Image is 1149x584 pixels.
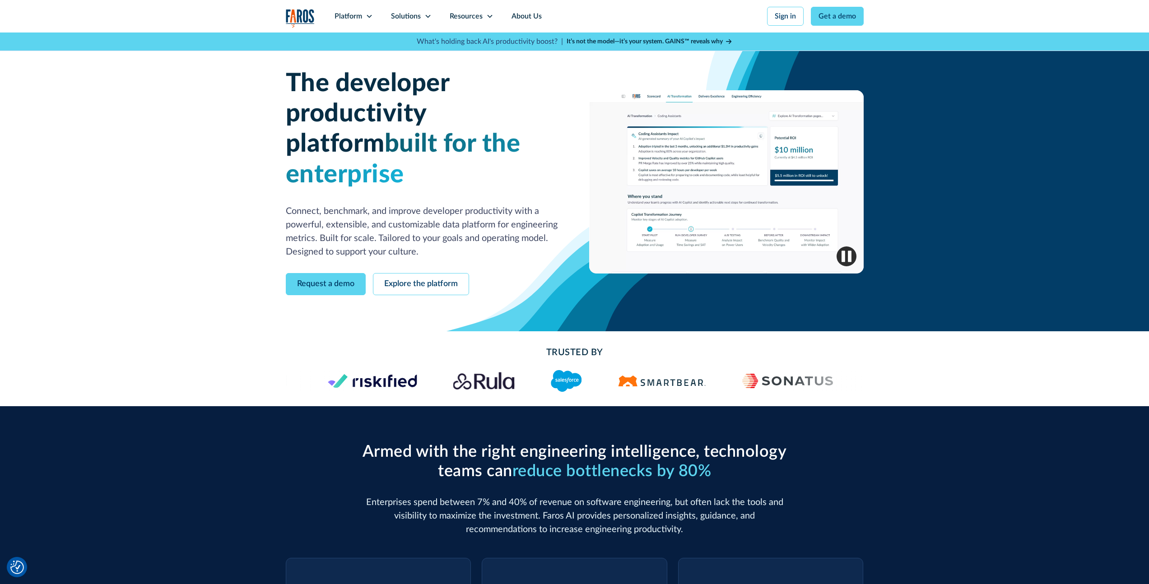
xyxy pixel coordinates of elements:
[286,204,560,259] p: Connect, benchmark, and improve developer productivity with a powerful, extensible, and customiza...
[286,9,315,28] a: home
[567,37,733,46] a: It’s not the model—it’s your system. GAINS™ reveals why
[286,9,315,28] img: Logo of the analytics and reporting company Faros.
[286,131,521,187] span: built for the enterprise
[10,561,24,574] img: Revisit consent button
[358,346,791,359] h2: Trusted By
[453,372,515,390] img: Rula logo
[358,496,791,536] p: Enterprises spend between 7% and 40% of revenue on software engineering, but often lack the tools...
[512,463,712,479] span: reduce bottlenecks by 80%
[837,246,856,266] img: Pause video
[335,11,362,22] div: Platform
[10,561,24,574] button: Cookie Settings
[373,273,469,295] a: Explore the platform
[417,36,563,47] p: What's holding back AI's productivity boost? |
[567,38,723,45] strong: It’s not the model—it’s your system. GAINS™ reveals why
[811,7,864,26] a: Get a demo
[767,7,804,26] a: Sign in
[391,11,421,22] div: Solutions
[286,273,366,295] a: Request a demo
[450,11,483,22] div: Resources
[358,442,791,481] h2: Armed with the right engineering intelligence, technology teams can
[742,374,833,388] img: Sonatus Logo
[286,69,560,190] h1: The developer productivity platform
[618,375,706,386] img: Logo of the software testing platform SmartBear.
[551,370,582,392] img: Logo of the CRM platform Salesforce.
[328,374,417,388] img: Logo of the risk management platform Riskified.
